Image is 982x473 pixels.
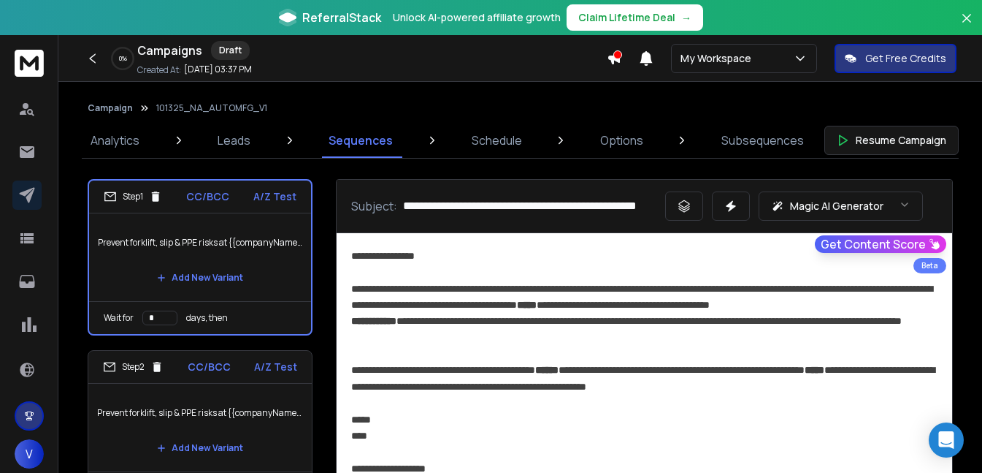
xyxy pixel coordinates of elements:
[104,190,162,203] div: Step 1
[865,51,946,66] p: Get Free Credits
[591,123,652,158] a: Options
[320,123,402,158] a: Sequences
[145,434,255,463] button: Add New Variant
[188,360,231,374] p: CC/BCC
[472,132,522,149] p: Schedule
[463,123,531,158] a: Schedule
[82,123,148,158] a: Analytics
[815,235,946,253] button: Get Content Score
[713,123,813,158] a: Subsequences
[329,132,393,149] p: Sequences
[119,54,127,63] p: 0 %
[835,44,956,73] button: Get Free Credits
[186,312,228,324] p: days, then
[15,439,44,469] button: V
[351,197,397,215] p: Subject:
[88,102,133,114] button: Campaign
[103,360,164,374] div: Step 2
[721,132,804,149] p: Subsequences
[790,199,883,213] p: Magic AI Generator
[88,179,312,336] li: Step1CC/BCCA/Z TestPrevent forklift, slip & PPE risks at {{companyName}}Add New VariantWait forda...
[929,423,964,458] div: Open Intercom Messenger
[957,9,976,44] button: Close banner
[104,312,134,324] p: Wait for
[137,42,202,59] h1: Campaigns
[824,126,959,155] button: Resume Campaign
[680,51,757,66] p: My Workspace
[913,258,946,273] div: Beta
[137,64,181,76] p: Created At:
[681,10,691,25] span: →
[156,102,267,114] p: 101325_NA_AUTOMFG_V1
[302,9,381,26] span: ReferralStack
[567,4,703,31] button: Claim Lifetime Deal→
[218,132,250,149] p: Leads
[254,360,297,374] p: A/Z Test
[393,10,561,25] p: Unlock AI-powered affiliate growth
[145,263,255,292] button: Add New Variant
[97,393,303,434] p: Prevent forklift, slip & PPE risks at {{companyName}}
[759,192,923,221] button: Magic AI Generator
[253,189,296,204] p: A/Z Test
[600,132,643,149] p: Options
[98,222,302,263] p: Prevent forklift, slip & PPE risks at {{companyName}}
[186,189,229,204] p: CC/BCC
[91,132,139,149] p: Analytics
[209,123,259,158] a: Leads
[184,64,252,75] p: [DATE] 03:37 PM
[211,41,250,60] div: Draft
